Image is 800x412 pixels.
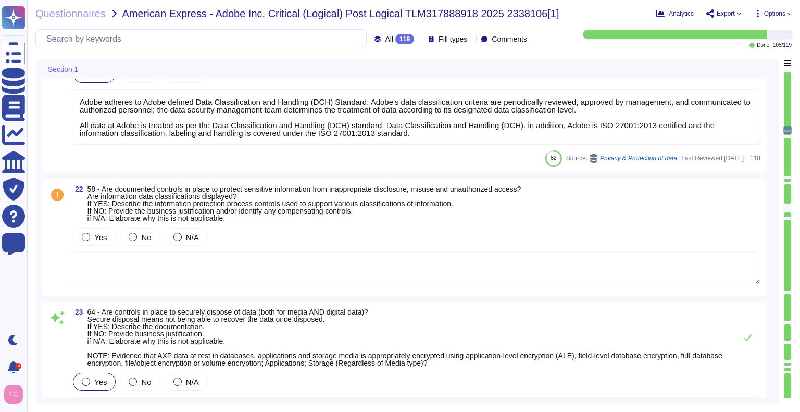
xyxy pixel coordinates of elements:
[773,43,792,48] span: 105 / 119
[385,35,393,43] span: All
[87,185,521,222] span: 58 - Are documented controls in place to protect sensitive information from inappropriate disclos...
[492,35,527,43] span: Comments
[656,9,694,18] button: Analytics
[94,233,107,242] span: Yes
[41,30,366,48] input: Search by keywords
[141,378,151,386] span: No
[87,308,722,367] span: 64 - Are controls in place to securely dispose of data (both for media AND digital data)? Secure ...
[669,10,694,17] span: Analytics
[717,10,735,17] span: Export
[764,10,785,17] span: Options
[186,233,199,242] span: N/A
[48,66,78,73] span: Section 1
[566,154,677,163] span: Source:
[15,363,21,369] div: 9+
[71,185,83,193] span: 22
[681,155,744,161] span: Last Reviewed [DATE]
[35,8,106,19] span: Questionnaires
[757,43,771,48] span: Done:
[71,89,760,145] textarea: Adobe adheres to Adobe defined Data Classification and Handling (DCH) Standard. Adobe's data clas...
[551,155,556,161] span: 82
[122,8,559,19] span: American Express - Adobe Inc. Critical (Logical) Post Logical TLM317888918 2025 2338106[1]
[600,155,677,161] span: Privacy & Protection of data
[439,35,467,43] span: Fill types
[141,233,151,242] span: No
[2,383,30,406] button: user
[4,385,23,404] img: user
[94,378,107,386] span: Yes
[395,34,414,44] div: 119
[748,155,760,161] span: 118
[186,378,199,386] span: N/A
[71,308,83,316] span: 23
